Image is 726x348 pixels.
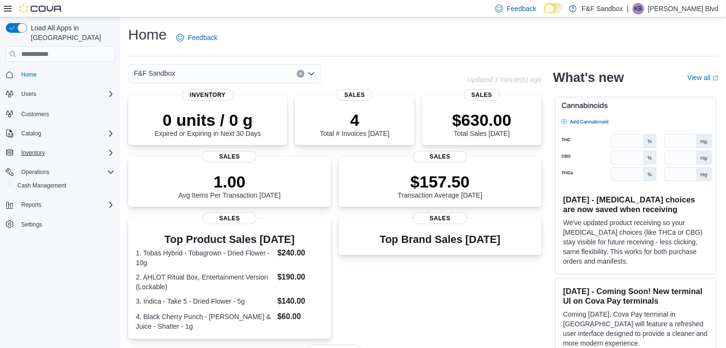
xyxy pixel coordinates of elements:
h3: Top Product Sales [DATE] [136,234,323,245]
button: Operations [17,166,53,178]
img: Cova [19,4,63,13]
span: Home [21,71,37,79]
span: Load All Apps in [GEOGRAPHIC_DATA] [27,23,115,42]
p: Updated 1 minute(s) ago [467,76,541,83]
span: Feedback [507,4,536,13]
dd: $240.00 [277,247,323,259]
button: Settings [2,217,119,231]
span: Sales [464,89,500,101]
svg: External link [713,75,718,81]
p: Coming [DATE], Cova Pay terminal in [GEOGRAPHIC_DATA] will feature a refreshed user interface des... [563,309,708,348]
span: Settings [21,221,42,228]
a: Cash Management [13,180,70,191]
a: Settings [17,219,46,230]
p: 1.00 [179,172,281,191]
span: Cash Management [13,180,115,191]
button: Operations [2,165,119,179]
span: Cash Management [17,182,66,189]
h3: [DATE] - Coming Soon! New terminal UI on Cova Pay terminals [563,286,708,306]
a: Feedback [172,28,221,47]
span: Sales [413,151,467,162]
button: Users [2,87,119,101]
span: Feedback [188,33,217,42]
span: Inventory [17,147,115,159]
button: Cash Management [10,179,119,192]
span: Dark Mode [544,13,544,14]
div: Transaction Average [DATE] [398,172,483,199]
span: Customers [21,110,49,118]
button: Customers [2,107,119,120]
span: Inventory [21,149,45,157]
p: $157.50 [398,172,483,191]
dt: 1. Tobas Hybrid - Tobagrown - Dried Flower - 10g [136,248,274,268]
dd: $190.00 [277,271,323,283]
button: Home [2,67,119,81]
p: F&F Sandbox [581,3,623,14]
p: $630.00 [452,110,512,130]
span: F&F Sandbox [134,67,175,79]
span: Inventory [182,89,234,101]
dd: $60.00 [277,311,323,322]
span: Home [17,68,115,80]
button: Catalog [2,127,119,140]
a: View allExternal link [687,74,718,81]
h2: What's new [553,70,624,85]
span: Catalog [21,130,41,137]
span: Operations [17,166,115,178]
button: Reports [2,198,119,212]
dt: 3. Indica - Take 5 - Dried Flower - 5g [136,296,274,306]
span: Catalog [17,128,115,139]
h3: Top Brand Sales [DATE] [380,234,501,245]
dd: $140.00 [277,295,323,307]
button: Open list of options [307,70,315,78]
span: Sales [337,89,373,101]
span: Sales [202,213,256,224]
h3: [DATE] - [MEDICAL_DATA] choices are now saved when receiving [563,195,708,214]
a: Home [17,69,40,80]
span: Reports [21,201,41,209]
span: Reports [17,199,115,211]
button: Clear input [297,70,304,78]
dt: 2. AHLOT Ritual Box, Entertainment Version (Lockable) [136,272,274,292]
h1: Home [128,25,167,44]
button: Catalog [17,128,45,139]
button: Users [17,88,40,100]
p: 4 [320,110,389,130]
span: KB [634,3,642,14]
dt: 4. Black Cherry Punch - [PERSON_NAME] & Juice - Shatter - 1g [136,312,274,331]
button: Inventory [17,147,49,159]
div: Kenaston Blvd [633,3,644,14]
div: Total Sales [DATE] [452,110,512,137]
div: Expired or Expiring in Next 30 Days [155,110,261,137]
div: Total # Invoices [DATE] [320,110,389,137]
p: [PERSON_NAME] Blvd [648,3,718,14]
a: Customers [17,108,53,120]
div: Avg Items Per Transaction [DATE] [179,172,281,199]
span: Users [17,88,115,100]
p: | [627,3,629,14]
span: Sales [413,213,467,224]
button: Reports [17,199,45,211]
p: We've updated product receiving so your [MEDICAL_DATA] choices (like THCa or CBG) stay visible fo... [563,218,708,266]
span: Settings [17,218,115,230]
span: Customers [17,107,115,120]
nav: Complex example [6,64,115,256]
span: Users [21,90,36,98]
p: 0 units / 0 g [155,110,261,130]
input: Dark Mode [544,3,564,13]
button: Inventory [2,146,119,160]
span: Operations [21,168,50,176]
span: Sales [202,151,256,162]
